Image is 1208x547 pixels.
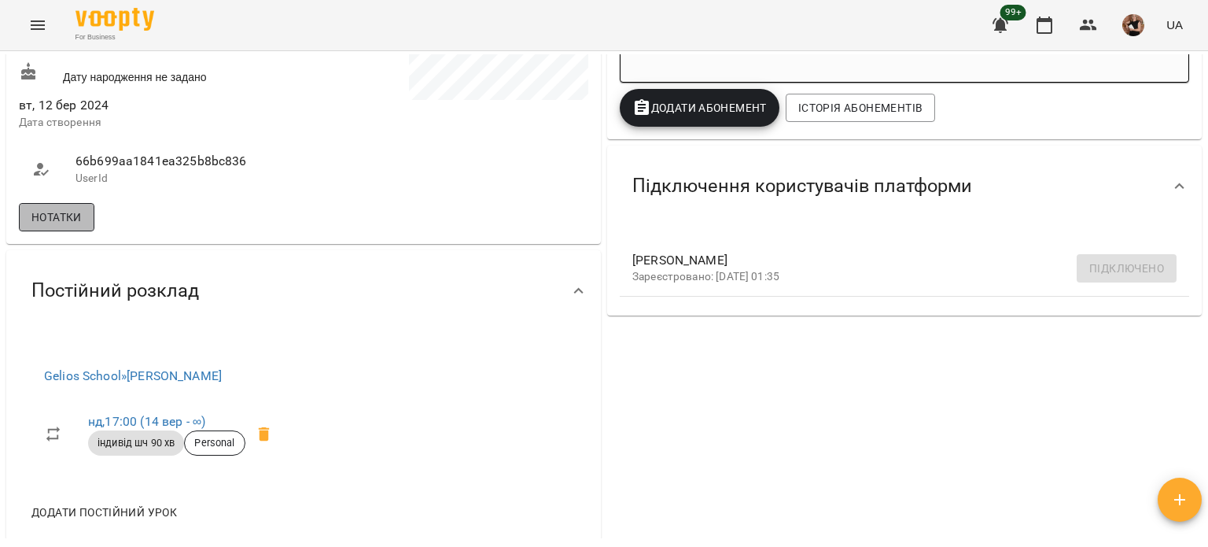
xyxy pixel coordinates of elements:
[632,174,972,198] span: Підключення користувачів платформи
[19,203,94,231] button: Нотатки
[6,250,601,331] div: Постійний розклад
[31,208,82,227] span: Нотатки
[88,414,205,429] a: нд,17:00 (14 вер - ∞)
[31,279,199,303] span: Постійний розклад
[1160,10,1189,39] button: UA
[607,146,1202,227] div: Підключення користувачів платформи
[75,8,154,31] img: Voopty Logo
[16,59,304,88] div: Дату народження не задано
[786,94,935,122] button: Історія абонементів
[19,96,300,115] span: вт, 12 бер 2024
[245,416,283,453] span: Видалити приватний урок Гончаренко Світлана нд 17:00 клієнта Бондарець Ніна
[75,152,288,171] span: 66b699aa1841ea325b8bc836
[44,368,222,383] a: Gelios School»[PERSON_NAME]
[19,6,57,44] button: Menu
[1000,5,1026,20] span: 99+
[75,171,288,187] p: UserId
[632,98,767,117] span: Додати Абонемент
[88,436,184,450] span: індивід шч 90 хв
[19,115,300,131] p: Дата створення
[75,32,154,43] span: For Business
[1166,17,1183,33] span: UA
[632,251,1151,270] span: [PERSON_NAME]
[25,498,183,527] button: Додати постійний урок
[620,89,779,127] button: Додати Абонемент
[185,436,244,450] span: Personal
[31,503,177,522] span: Додати постійний урок
[798,98,923,117] span: Історія абонементів
[632,269,1151,285] p: Зареєстровано: [DATE] 01:35
[1122,14,1144,36] img: 5944c1aeb726a5a997002a54cb6a01a3.jpg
